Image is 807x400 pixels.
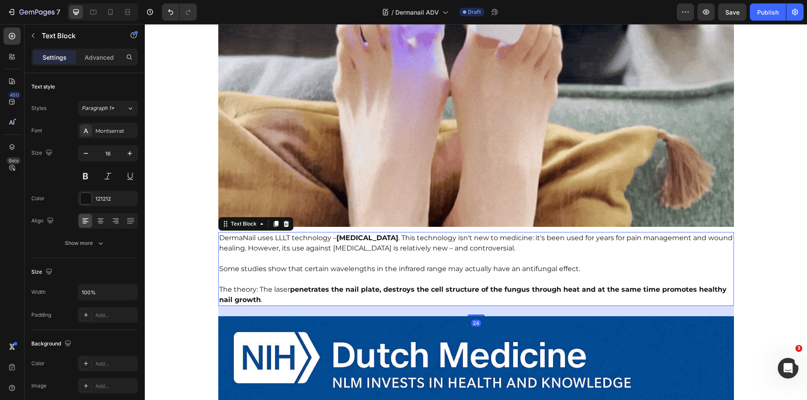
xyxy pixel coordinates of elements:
[6,157,21,164] div: Beta
[31,338,73,350] div: Background
[778,358,798,379] iframe: Intercom live chat
[95,382,136,390] div: Add...
[725,9,740,16] span: Save
[95,360,136,368] div: Add...
[395,8,439,17] span: Dermanail ADV
[162,3,197,21] div: Undo/Redo
[82,104,114,112] span: Paragraph 1*
[78,101,138,116] button: Paragraph 1*
[31,382,46,390] div: Image
[74,210,588,228] span: DermaNail uses LLLT technology – . This technology isn't new to medicine: it's been used for year...
[31,104,46,112] div: Styles
[31,147,54,159] div: Size
[718,3,746,21] button: Save
[56,7,60,17] p: 7
[74,261,582,280] strong: penetrates the nail plate, destroys the cell structure of the fungus through heat and at the same...
[145,24,807,400] iframe: Design area
[750,3,786,21] button: Publish
[31,195,45,202] div: Color
[8,92,21,98] div: 450
[42,31,115,41] p: Text Block
[31,127,42,134] div: Font
[31,266,54,278] div: Size
[95,195,136,203] div: 121212
[78,284,138,300] input: Auto
[3,3,64,21] button: 7
[31,288,46,296] div: Width
[95,127,136,135] div: Montserrat
[327,296,336,302] div: 24
[31,235,138,251] button: Show more
[795,345,802,352] span: 3
[757,8,779,17] div: Publish
[43,53,67,62] p: Settings
[31,83,55,91] div: Text style
[31,215,55,227] div: Align
[31,360,45,367] div: Color
[74,261,582,280] span: The theory: The laser .
[192,210,254,218] strong: [MEDICAL_DATA]
[74,241,435,249] span: Some studies show that certain wavelengths in the infrared range may actually have an antifungal ...
[31,311,51,319] div: Padding
[468,8,481,16] span: Draft
[391,8,394,17] span: /
[85,53,114,62] p: Advanced
[65,239,105,247] div: Show more
[95,311,136,319] div: Add...
[84,196,113,204] div: Text Block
